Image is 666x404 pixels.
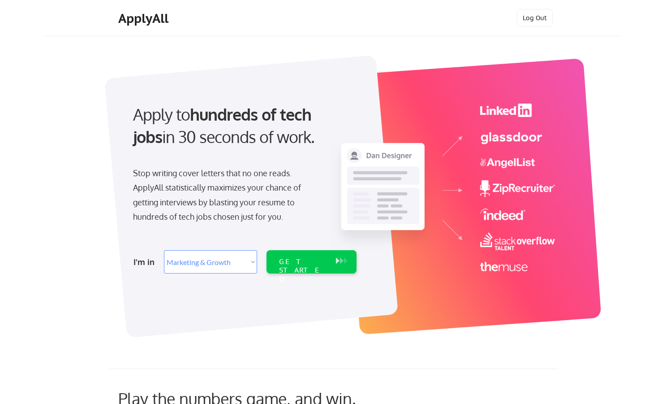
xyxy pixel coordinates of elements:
div: I'm in [133,255,159,269]
button: Log Out [517,9,553,27]
div: GET STARTED [279,257,327,283]
strong: hundreds of tech jobs [133,104,315,147]
div: Stop writing cover letters that no one reads. ApplyAll statistically maximizes your chance of get... [133,166,317,224]
div: Apply to in 30 seconds of work. [133,103,353,148]
div: ApplyAll [118,11,171,26]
